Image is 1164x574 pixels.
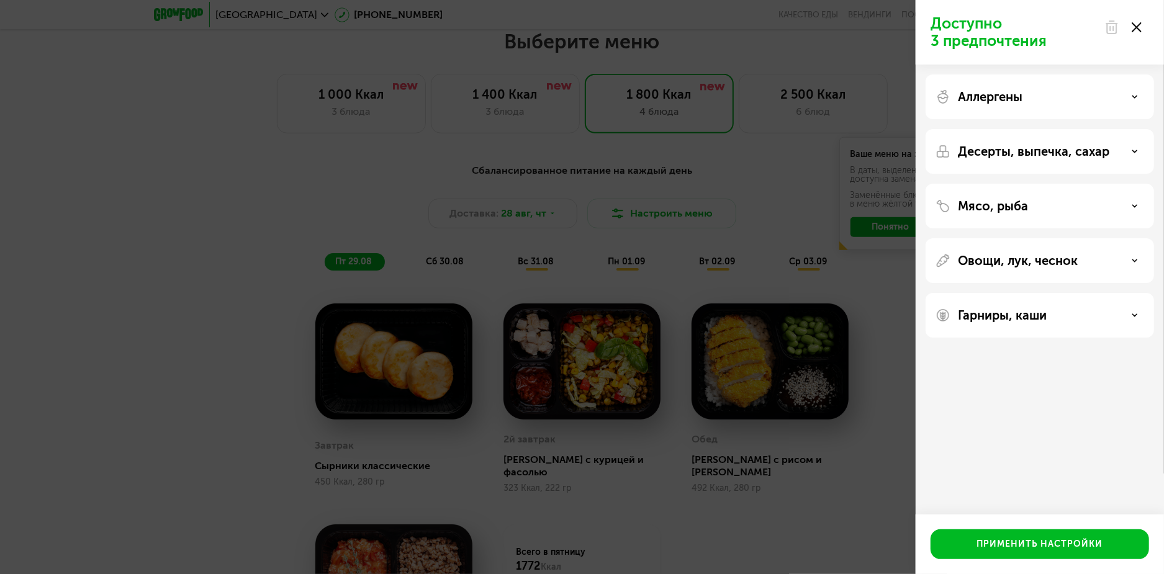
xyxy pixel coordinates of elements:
button: Применить настройки [931,529,1149,559]
p: Овощи, лук, чеснок [958,253,1078,268]
p: Гарниры, каши [958,308,1047,323]
p: Мясо, рыба [958,199,1028,213]
p: Доступно 3 предпочтения [931,15,1097,50]
div: Применить настройки [977,538,1103,550]
p: Десерты, выпечка, сахар [958,144,1109,159]
p: Аллергены [958,89,1022,104]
